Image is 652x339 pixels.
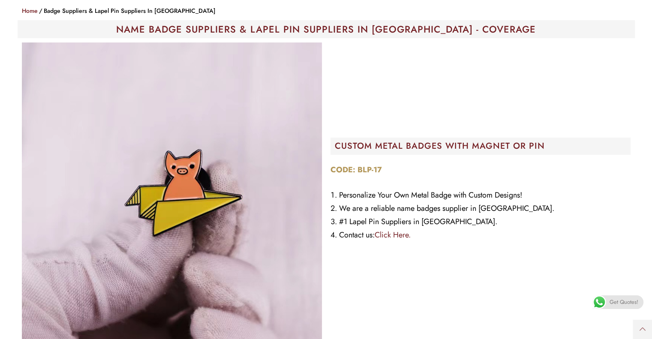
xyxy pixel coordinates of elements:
a: Home [22,6,38,15]
span: Get Quotes! [610,295,638,309]
h2: CUSTOM METAL BADGES WITH MAGNET OR PIN [335,142,631,150]
a: Click Here. [375,229,411,240]
li: #1 Lapel Pin Suppliers in [GEOGRAPHIC_DATA]. [331,215,631,228]
strong: CODE: BLP-17 [331,164,382,175]
li: Badge Suppliers & Lapel Pin Suppliers in [GEOGRAPHIC_DATA] [38,6,216,16]
li: We are a reliable name badges supplier in [GEOGRAPHIC_DATA]. [331,202,631,215]
li: Contact us: [331,228,631,242]
li: Personalize Your Own Metal Badge with Custom Designs! [331,189,631,202]
h1: NAME BADGE SUPPLIERS & LAPEL PIN SUPPLIERS IN [GEOGRAPHIC_DATA] - COVERAGE [22,24,631,34]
